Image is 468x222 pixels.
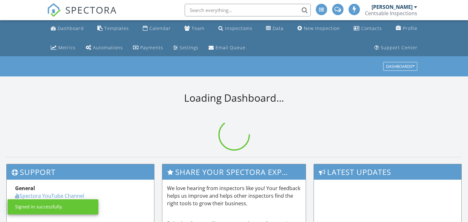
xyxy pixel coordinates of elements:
p: We love hearing from inspectors like you! Your feedback helps us improve and helps other inspecto... [167,184,301,207]
div: Dashboard [58,25,84,31]
a: New Inspection [295,23,343,34]
div: Calendar [149,25,171,31]
a: Automations (Basic) [83,42,125,54]
a: Support Center [372,42,420,54]
div: Email Queue [216,45,246,51]
div: Inspections [225,25,252,31]
a: Payments [130,42,166,54]
a: Inspections [216,23,255,34]
a: Dashboard [48,23,86,34]
div: Team [192,25,205,31]
strong: General [15,185,35,192]
div: Data [273,25,284,31]
div: Support Center [381,45,418,51]
a: Data [263,23,286,34]
div: Metrics [58,45,76,51]
h3: Latest Updates [314,164,461,180]
div: Contacts [361,25,382,31]
a: Settings [171,42,201,54]
span: SPECTORA [65,3,117,16]
div: Settings [180,45,199,51]
div: Templates [104,25,129,31]
div: Dashboards [386,64,414,69]
a: SPECTORA [47,9,117,22]
h3: Support [7,164,154,180]
a: Company Profile [393,23,420,34]
div: Centsable Inspections [365,10,417,16]
a: Contacts [351,23,384,34]
div: [PERSON_NAME] [372,4,413,10]
a: Metrics [48,42,78,54]
a: Templates [95,23,131,34]
div: Automations [93,45,123,51]
a: Team [182,23,207,34]
a: Email Queue [206,42,248,54]
button: Dashboards [383,62,417,71]
div: Profile [403,25,418,31]
div: Payments [140,45,163,51]
div: Signed in successfully. [15,204,63,210]
input: Search everything... [185,4,311,16]
a: Calendar [140,23,173,34]
div: New Inspection [304,25,340,31]
h3: Share Your Spectora Experience [162,164,306,180]
img: The Best Home Inspection Software - Spectora [47,3,61,17]
a: Spectora YouTube Channel [15,192,84,199]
